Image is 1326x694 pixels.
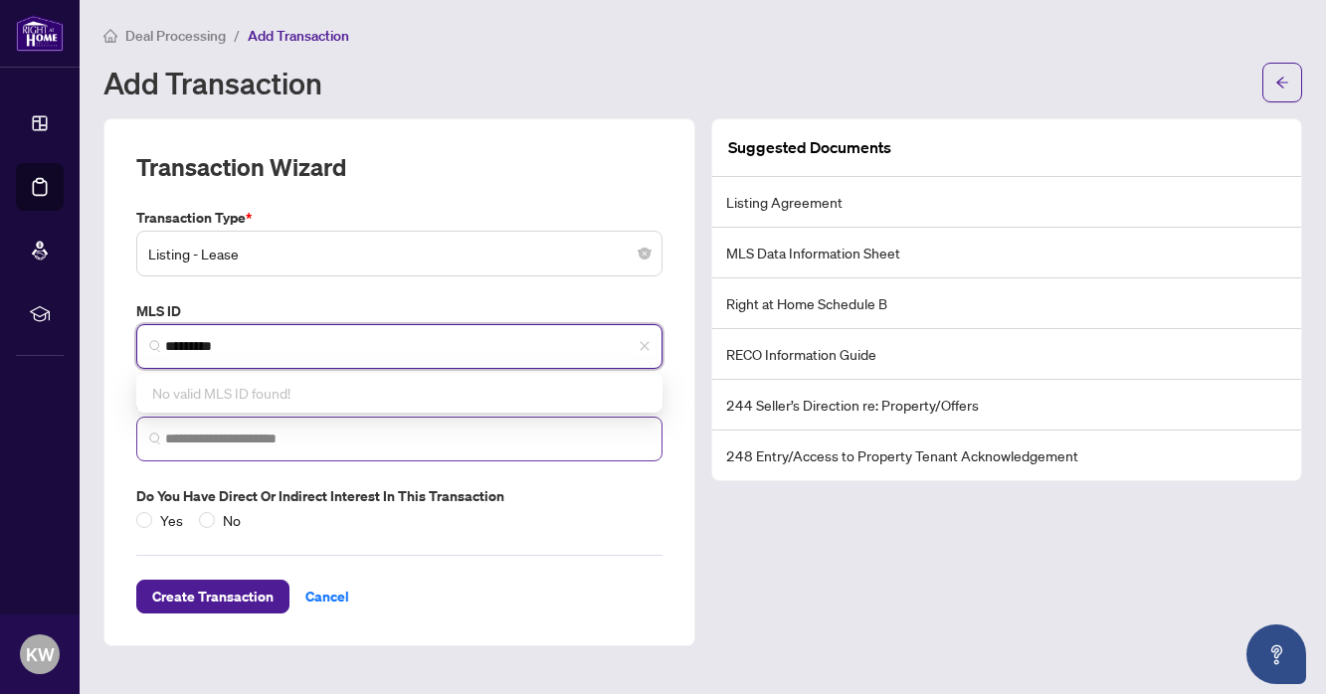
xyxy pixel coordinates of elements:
span: arrow-left [1275,76,1289,89]
li: MLS Data Information Sheet [712,228,1302,278]
span: Create Transaction [152,581,274,612]
span: Cancel [305,581,349,612]
span: No [215,509,249,531]
img: search_icon [149,340,161,352]
button: Open asap [1246,624,1306,684]
span: No valid MLS ID found! [152,384,290,402]
article: Suggested Documents [728,135,891,160]
span: close-circle [639,248,651,260]
span: Listing - Lease [148,235,651,272]
img: search_icon [149,433,161,444]
button: Cancel [289,580,365,613]
img: logo [16,15,64,52]
h1: Add Transaction [103,67,322,98]
button: Create Transaction [136,580,289,613]
li: 244 Seller’s Direction re: Property/Offers [712,380,1302,431]
li: Listing Agreement [712,177,1302,228]
span: KW [26,640,55,668]
span: Yes [152,509,191,531]
span: Add Transaction [248,27,349,45]
span: Deal Processing [125,27,226,45]
label: MLS ID [136,300,663,322]
li: Right at Home Schedule B [712,278,1302,329]
li: RECO Information Guide [712,329,1302,380]
label: Do you have direct or indirect interest in this transaction [136,485,663,507]
h2: Transaction Wizard [136,151,346,183]
span: home [103,29,117,43]
span: close [639,340,651,352]
label: Transaction Type [136,207,663,229]
li: / [234,24,240,47]
li: 248 Entry/Access to Property Tenant Acknowledgement [712,431,1302,480]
